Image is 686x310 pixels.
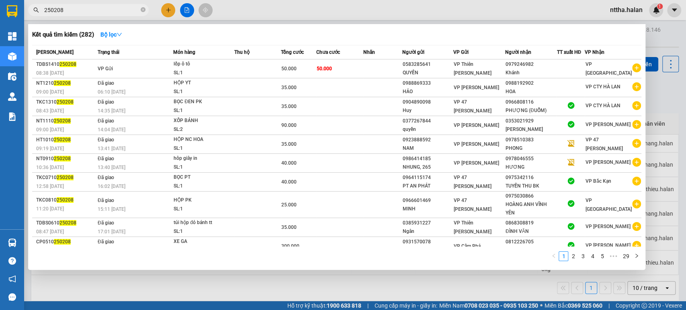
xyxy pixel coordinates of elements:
a: 29 [620,252,631,261]
div: PHƯỢNG (ĐUỔM) [506,106,557,115]
a: 3 [578,252,587,261]
div: BỌC ĐEN PK [174,98,234,106]
span: Đã giao [98,239,114,245]
span: VP [PERSON_NAME] [585,122,630,127]
span: [PERSON_NAME] [36,49,74,55]
li: 4 [588,251,597,261]
span: VP Gửi [453,49,469,55]
strong: Bộ lọc [100,31,122,38]
button: left [549,251,559,261]
div: 0353021929 [506,117,557,125]
div: 0868308819 [506,219,557,227]
span: ••• [607,251,620,261]
span: 12:58 [DATE] [36,184,64,189]
span: VP [PERSON_NAME] [454,85,499,90]
span: Đã giao [98,118,114,124]
div: HỘP YT [174,79,234,88]
li: Previous Page [549,251,559,261]
span: VP Thiên [PERSON_NAME] [454,61,491,76]
span: 250208 [54,118,71,124]
img: warehouse-icon [8,92,16,101]
div: 0964115174 [403,173,453,182]
span: 50.000 [317,66,332,71]
div: TKC0810 [36,196,95,204]
span: question-circle [8,257,16,265]
span: VP [PERSON_NAME] [454,141,499,147]
div: PT AN PHÁT [403,182,453,190]
span: VP Gửi [98,66,113,71]
span: plus-circle [632,241,641,250]
span: VP [PERSON_NAME] [454,122,499,128]
div: XỐP BÁNH [174,116,234,125]
span: Người gửi [402,49,424,55]
span: 09:19 [DATE] [36,146,64,151]
span: Đã giao [98,220,114,226]
span: plus-circle [632,120,641,129]
span: 17:01 [DATE] [98,229,125,235]
span: Đã giao [98,156,114,161]
div: 0986414185 [403,155,453,163]
span: 16:02 [DATE] [98,184,125,189]
span: Đã giao [98,175,114,180]
div: Huy [403,106,453,115]
img: solution-icon [8,112,16,121]
span: 25.000 [281,202,297,208]
div: HOA [506,88,557,96]
div: HƯƠNG [506,163,557,171]
span: VP [GEOGRAPHIC_DATA] [585,198,631,212]
div: 0966601469 [403,196,453,205]
span: 35.000 [281,141,297,147]
span: 13:41 [DATE] [98,146,125,151]
span: Món hàng [173,49,195,55]
span: 250208 [54,239,71,245]
span: Đã giao [98,99,114,105]
div: SL: 1 [174,144,234,153]
span: VP [PERSON_NAME] [585,224,630,229]
span: 08:38 [DATE] [36,70,64,76]
span: 15:11 [DATE] [98,206,125,212]
div: 0377267844 [403,117,453,125]
span: Đã giao [98,80,114,86]
span: plus-circle [632,158,641,167]
span: right [634,253,639,258]
div: 0385931227 [403,219,453,227]
h3: Kết quả tìm kiếm ( 282 ) [32,31,94,39]
span: plus-circle [632,63,641,72]
span: 250208 [54,137,71,143]
span: 250208 [54,156,71,161]
span: plus-circle [632,139,641,148]
span: plus-circle [632,101,641,110]
span: Người nhận [505,49,531,55]
div: 0923888592 [403,136,453,144]
div: TDBS0610 [36,219,95,227]
div: Khánh [506,69,557,77]
span: 250208 [59,61,76,67]
span: 13:40 [DATE] [98,165,125,170]
div: HẢO [403,88,453,96]
span: VP Nhận [585,49,604,55]
span: 250208 [57,175,74,180]
span: close-circle [141,7,145,12]
span: plus-circle [632,222,641,231]
div: 0975030866 [506,192,557,200]
a: 4 [588,252,597,261]
span: 90.000 [281,122,297,128]
div: 0988869333 [403,79,453,88]
a: 2 [569,252,577,261]
a: 5 [598,252,606,261]
span: VP CTY HÀ LAN [585,84,620,90]
span: down [117,32,122,37]
span: Chưa cước [316,49,340,55]
span: 250208 [54,80,71,86]
div: HOÀNG ANH VĨNH YÊN [506,200,557,217]
img: warehouse-icon [8,239,16,247]
span: VP [GEOGRAPHIC_DATA] [585,61,631,76]
span: Nhãn [363,49,375,55]
div: BỌC PT [174,173,234,182]
span: Tổng cước [281,49,304,55]
img: dashboard-icon [8,32,16,41]
span: left [551,253,556,258]
div: 0904890098 [403,98,453,106]
div: SL: 1 [174,69,234,77]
